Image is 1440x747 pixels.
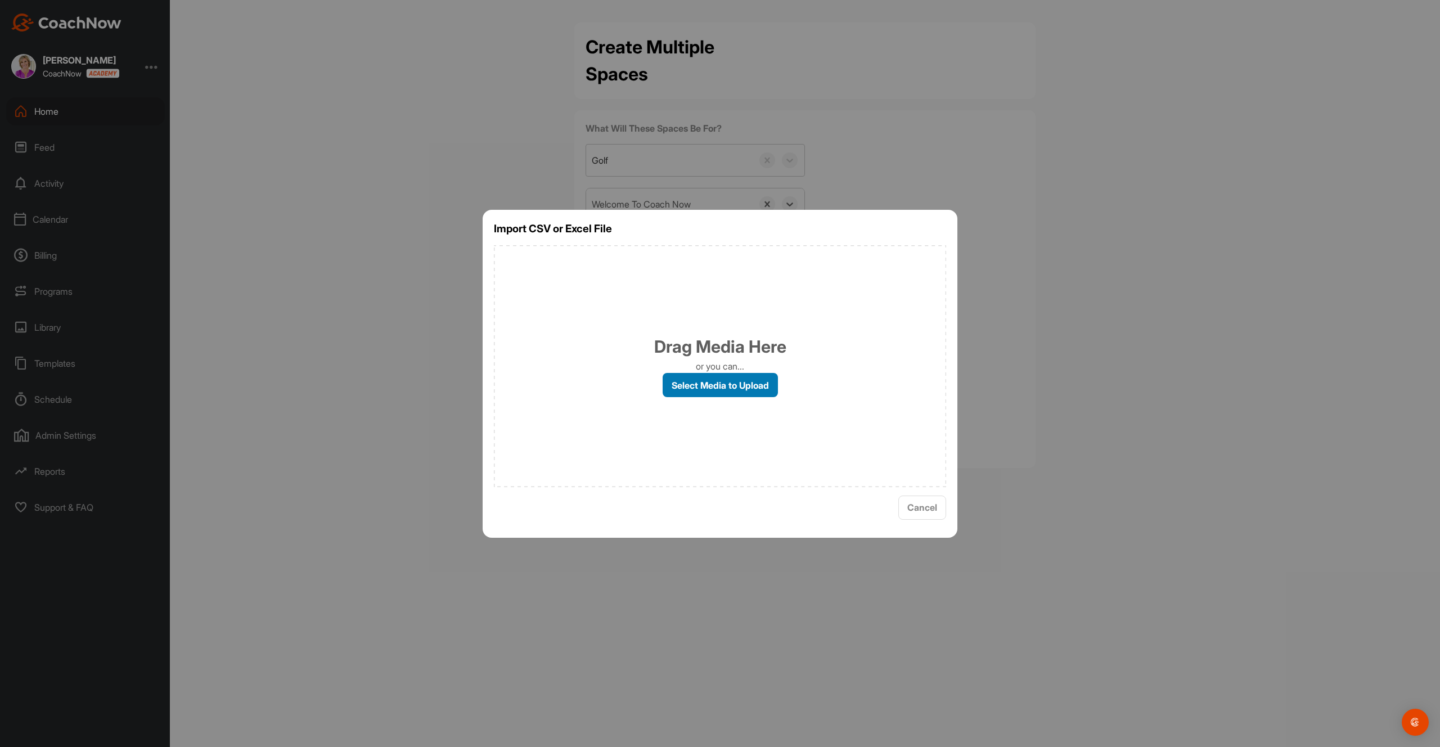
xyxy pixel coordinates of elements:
[663,373,778,397] label: Select Media to Upload
[494,221,946,237] h3: Import CSV or Excel File
[907,502,937,513] span: Cancel
[1402,709,1429,736] div: Open Intercom Messenger
[696,359,744,373] p: or you can...
[654,334,786,359] h1: Drag Media Here
[898,496,946,520] button: Cancel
